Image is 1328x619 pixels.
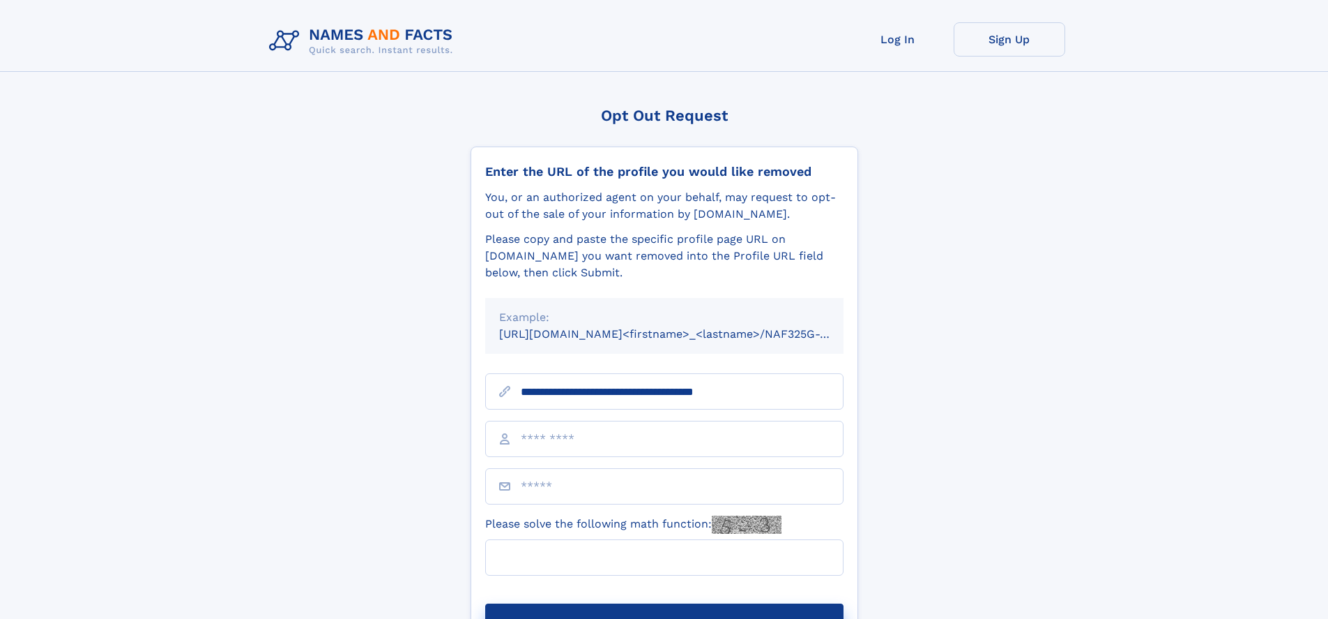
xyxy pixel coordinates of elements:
label: Please solve the following math function: [485,516,781,534]
div: You, or an authorized agent on your behalf, may request to opt-out of the sale of your informatio... [485,189,844,223]
div: Enter the URL of the profile you would like removed [485,164,844,179]
img: Logo Names and Facts [264,22,464,60]
a: Log In [842,22,954,57]
div: Example: [499,309,830,326]
div: Opt Out Request [471,107,858,124]
small: [URL][DOMAIN_NAME]<firstname>_<lastname>/NAF325G-xxxxxxxx [499,327,870,341]
a: Sign Up [954,22,1065,57]
div: Please copy and paste the specific profile page URL on [DOMAIN_NAME] you want removed into the Pr... [485,231,844,281]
